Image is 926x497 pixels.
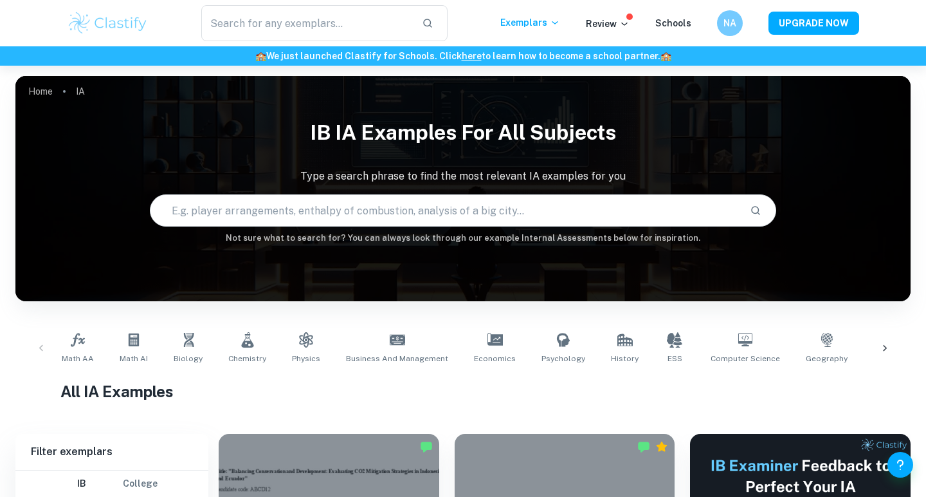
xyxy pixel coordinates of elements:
span: Math AA [62,353,94,364]
img: Marked [420,440,433,453]
button: NA [717,10,743,36]
a: Home [28,82,53,100]
span: Business and Management [346,353,448,364]
span: Geography [806,353,848,364]
input: Search for any exemplars... [201,5,412,41]
h1: IB IA examples for all subjects [15,112,911,153]
span: Math AI [120,353,148,364]
div: Premium [655,440,668,453]
h6: NA [723,16,738,30]
h6: Not sure what to search for? You can always look through our example Internal Assessments below f... [15,232,911,245]
span: Psychology [541,353,585,364]
button: Search [745,200,767,221]
p: Review [586,17,630,31]
img: Marked [637,440,650,453]
button: Help and Feedback [887,452,913,478]
h1: All IA Examples [60,380,866,403]
h6: We just launched Clastify for Schools. Click to learn how to become a school partner. [3,49,923,63]
span: Biology [174,353,203,364]
button: UPGRADE NOW [768,12,859,35]
p: Exemplars [500,15,560,30]
img: Clastify logo [67,10,149,36]
span: Chemistry [228,353,266,364]
span: Physics [292,353,320,364]
span: ESS [667,353,682,364]
span: 🏫 [660,51,671,61]
span: Computer Science [711,353,780,364]
span: 🏫 [255,51,266,61]
span: Economics [474,353,516,364]
p: IA [76,84,85,98]
span: History [611,353,639,364]
p: Type a search phrase to find the most relevant IA examples for you [15,169,911,184]
h6: Filter exemplars [15,434,208,470]
input: E.g. player arrangements, enthalpy of combustion, analysis of a big city... [150,192,740,229]
a: here [462,51,482,61]
a: Schools [655,18,691,28]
